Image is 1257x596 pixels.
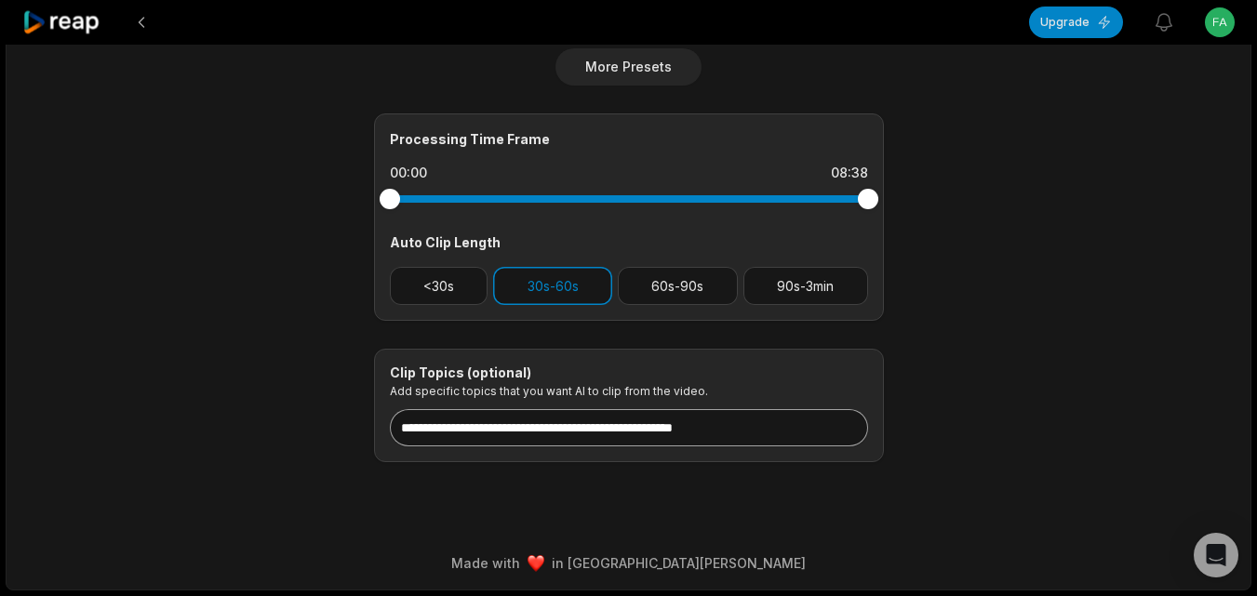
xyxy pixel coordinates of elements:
button: 30s-60s [493,267,612,305]
img: heart emoji [528,555,544,572]
button: Upgrade [1029,7,1123,38]
div: Open Intercom Messenger [1194,533,1238,577]
div: Made with in [GEOGRAPHIC_DATA][PERSON_NAME] [23,553,1234,573]
p: Add specific topics that you want AI to clip from the video. [390,384,868,398]
button: 90s-3min [743,267,868,305]
button: More Presets [555,48,702,86]
div: Processing Time Frame [390,129,868,149]
div: 00:00 [390,164,427,182]
div: 08:38 [831,164,868,182]
div: Auto Clip Length [390,232,868,252]
button: 60s-90s [618,267,738,305]
div: Clip Topics (optional) [390,364,868,381]
button: <30s [390,267,488,305]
